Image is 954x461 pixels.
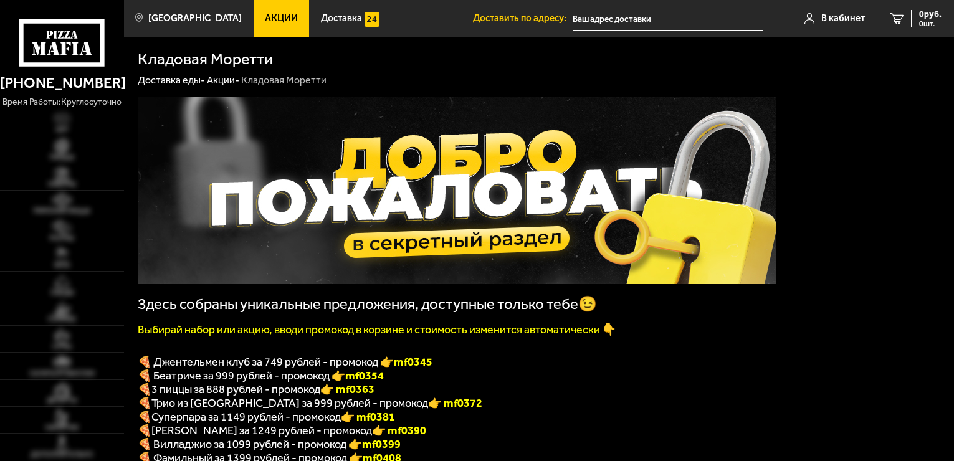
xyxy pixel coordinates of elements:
[821,14,865,23] span: В кабинет
[138,97,776,284] img: 1024x1024
[320,383,374,396] font: 👉 mf0363
[151,383,320,396] span: 3 пиццы за 888 рублей - промокод
[138,295,597,313] span: Здесь собраны уникальные предложения, доступные только тебе😉
[138,355,432,369] span: 🍕 Джентельмен клуб за 749 рублей - промокод 👉
[138,383,151,396] font: 🍕
[138,410,151,424] font: 🍕
[151,424,372,437] span: [PERSON_NAME] за 1249 рублей - промокод
[362,437,401,451] b: mf0399
[428,396,482,410] font: 👉 mf0372
[372,424,426,437] b: 👉 mf0390
[919,20,942,27] span: 0 шт.
[138,369,384,383] span: 🍕 Беатриче за 999 рублей - промокод 👉
[573,7,763,31] input: Ваш адрес доставки
[138,74,205,86] a: Доставка еды-
[919,10,942,19] span: 0 руб.
[241,74,327,87] div: Кладовая Моретти
[138,424,151,437] b: 🍕
[148,14,242,23] span: [GEOGRAPHIC_DATA]
[265,14,298,23] span: Акции
[138,323,616,336] font: Выбирай набор или акцию, вводи промокод в корзине и стоимость изменится автоматически 👇
[473,14,573,23] span: Доставить по адресу:
[321,14,362,23] span: Доставка
[138,437,401,451] span: 🍕 Вилладжио за 1099 рублей - промокод 👉
[151,396,428,410] span: Трио из [GEOGRAPHIC_DATA] за 999 рублей - промокод
[394,355,432,369] b: mf0345
[341,410,395,424] font: 👉 mf0381
[365,12,379,27] img: 15daf4d41897b9f0e9f617042186c801.svg
[151,410,341,424] span: Суперпара за 1149 рублей - промокод
[138,51,273,67] h1: Кладовая Моретти
[138,396,151,410] font: 🍕
[345,369,384,383] b: mf0354
[207,74,239,86] a: Акции-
